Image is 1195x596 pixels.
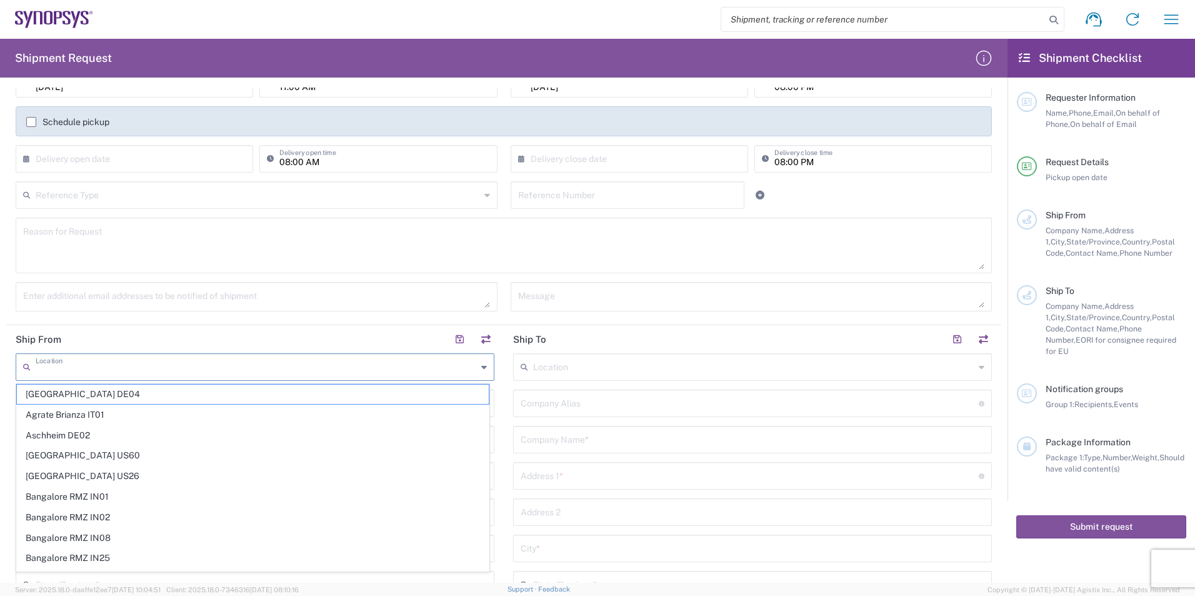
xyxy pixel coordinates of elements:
[17,569,489,588] span: Bangalore RMZ IN33
[721,8,1045,31] input: Shipment, tracking or reference number
[17,508,489,527] span: Bangalore RMZ IN02
[1122,237,1152,246] span: Country,
[1114,400,1138,409] span: Events
[538,585,570,593] a: Feedback
[1122,313,1152,322] span: Country,
[17,426,489,445] span: Aschheim DE02
[1046,286,1074,296] span: Ship To
[17,446,489,465] span: [GEOGRAPHIC_DATA] US60
[16,333,61,346] h2: Ship From
[987,584,1180,595] span: Copyright © [DATE]-[DATE] Agistix Inc., All Rights Reserved
[1066,248,1119,258] span: Contact Name,
[1070,119,1137,129] span: On behalf of Email
[26,117,109,127] label: Schedule pickup
[1066,313,1122,322] span: State/Province,
[1066,324,1119,333] span: Contact Name,
[1046,301,1104,311] span: Company Name,
[1066,237,1122,246] span: State/Province,
[1051,313,1066,322] span: City,
[112,586,161,593] span: [DATE] 10:04:51
[17,385,489,404] span: [GEOGRAPHIC_DATA] DE04
[1132,453,1159,462] span: Weight,
[1046,210,1086,220] span: Ship From
[1074,400,1114,409] span: Recipients,
[513,333,546,346] h2: Ship To
[1046,173,1107,182] span: Pickup open date
[1102,453,1132,462] span: Number,
[1051,237,1066,246] span: City,
[1084,453,1102,462] span: Type,
[1046,335,1176,356] span: EORI for consignee required for EU
[15,586,161,593] span: Server: 2025.18.0-daa1fe12ee7
[1046,400,1074,409] span: Group 1:
[1019,51,1142,66] h2: Shipment Checklist
[1119,248,1172,258] span: Phone Number
[166,586,299,593] span: Client: 2025.18.0-7346316
[1093,108,1116,118] span: Email,
[17,548,489,568] span: Bangalore RMZ IN25
[1046,226,1104,235] span: Company Name,
[1046,108,1069,118] span: Name,
[1046,384,1123,394] span: Notification groups
[751,186,769,204] a: Add Reference
[1016,515,1186,538] button: Submit request
[1046,453,1084,462] span: Package 1:
[17,487,489,507] span: Bangalore RMZ IN01
[1046,157,1109,167] span: Request Details
[17,467,489,486] span: [GEOGRAPHIC_DATA] US26
[15,51,112,66] h2: Shipment Request
[250,586,299,593] span: [DATE] 08:10:16
[1046,437,1131,447] span: Package Information
[17,405,489,425] span: Agrate Brianza IT01
[1046,93,1136,103] span: Requester Information
[17,528,489,548] span: Bangalore RMZ IN08
[1069,108,1093,118] span: Phone,
[507,585,539,593] a: Support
